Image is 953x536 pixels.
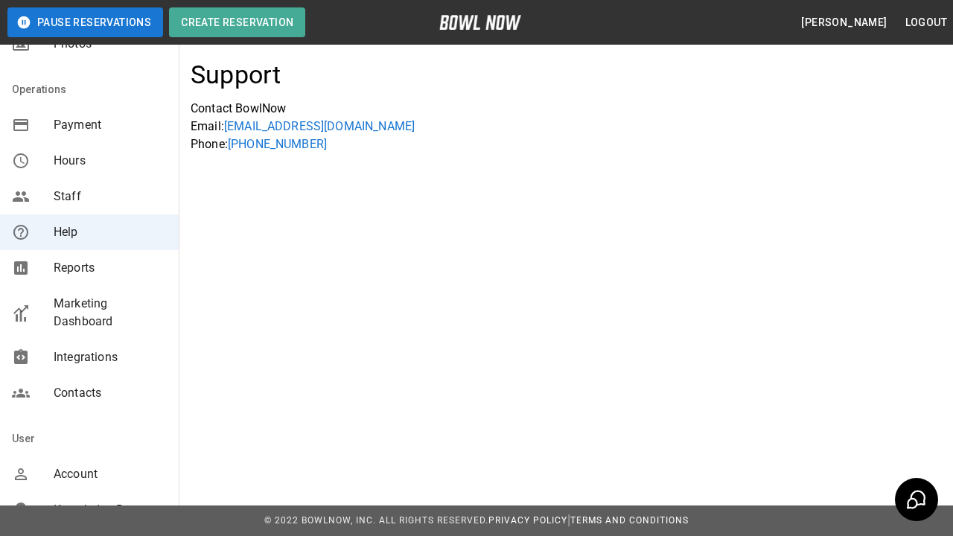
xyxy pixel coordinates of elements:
p: Phone: [191,135,941,153]
span: Knowledge Base [54,501,167,519]
span: Contacts [54,384,167,402]
button: Pause Reservations [7,7,163,37]
a: Privacy Policy [488,515,567,526]
p: Contact BowlNow [191,100,941,118]
a: [PHONE_NUMBER] [228,137,327,151]
span: Hours [54,152,167,170]
h4: Support [191,60,281,91]
span: Reports [54,259,167,277]
button: Logout [899,9,953,36]
button: [PERSON_NAME] [795,9,893,36]
span: Help [54,223,167,241]
span: Staff [54,188,167,205]
span: Marketing Dashboard [54,295,167,331]
span: © 2022 BowlNow, Inc. All Rights Reserved. [264,515,488,526]
button: Create Reservation [169,7,305,37]
span: Payment [54,116,167,134]
span: Integrations [54,348,167,366]
p: Email: [191,118,941,135]
a: Terms and Conditions [570,515,689,526]
a: [EMAIL_ADDRESS][DOMAIN_NAME] [224,119,415,133]
img: logo [439,15,521,30]
span: Account [54,465,167,483]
